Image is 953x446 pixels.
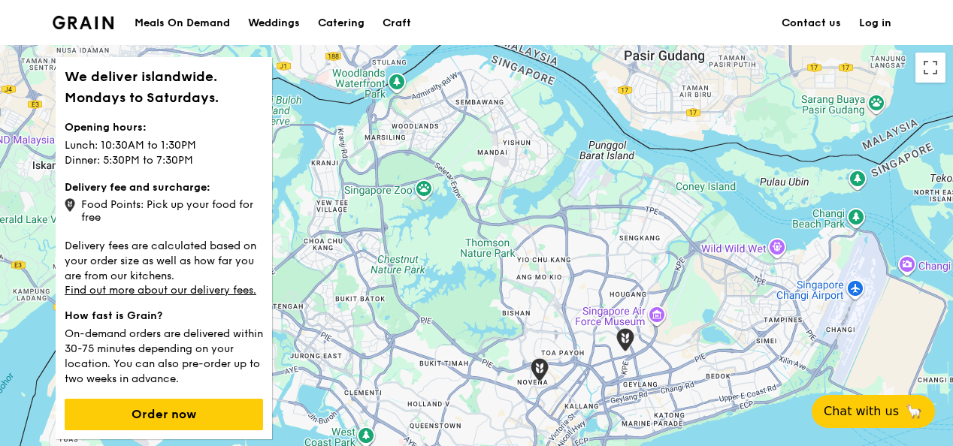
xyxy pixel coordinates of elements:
[65,309,162,322] strong: How fast is Grain?
[905,402,923,420] span: 🦙
[318,1,365,46] div: Catering
[824,402,899,420] span: Chat with us
[53,16,113,29] img: Grain
[248,1,300,46] div: Weddings
[65,284,256,297] a: Find out more about our delivery fees.
[773,1,850,46] a: Contact us
[65,195,263,224] div: Food Points: Pick up your food for free
[374,1,420,46] a: Craft
[383,1,411,46] div: Craft
[239,1,309,46] a: Weddings
[65,121,147,134] strong: Opening hours:
[65,399,263,430] button: Order now
[65,408,263,421] a: Order now
[65,135,263,168] p: Lunch: 10:30AM to 1:30PM Dinner: 5:30PM to 7:30PM
[65,324,263,387] p: On-demand orders are delivered within 30-75 minutes depending on your location. You can also pre-...
[812,395,935,428] button: Chat with us🦙
[65,198,75,212] img: icon-grain-marker.0ca718ca.png
[65,236,263,284] p: Delivery fees are calculated based on your order size as well as how far you are from our kitchens.
[915,53,945,83] button: Toggle fullscreen view
[65,66,263,108] h1: We deliver islandwide. Mondays to Saturdays.
[309,1,374,46] a: Catering
[135,1,230,46] div: Meals On Demand
[65,181,210,194] strong: Delivery fee and surcharge:
[850,1,900,46] a: Log in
